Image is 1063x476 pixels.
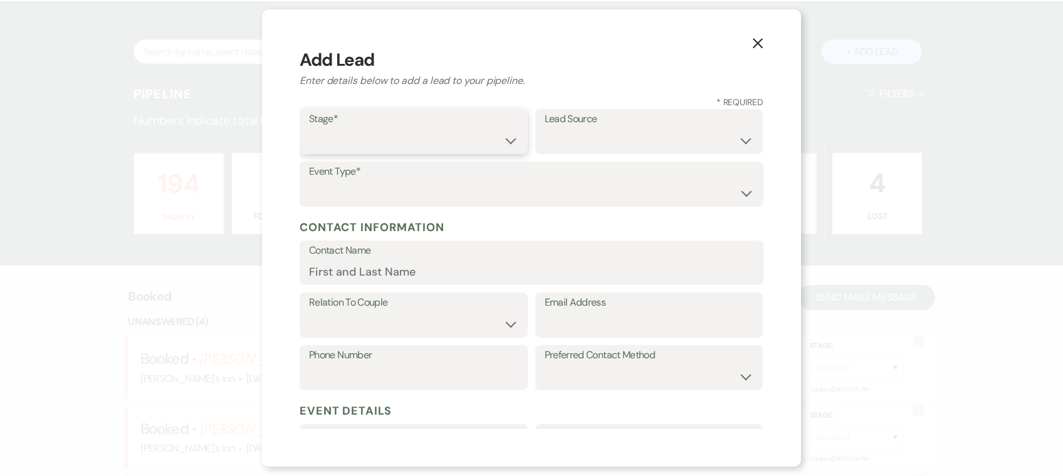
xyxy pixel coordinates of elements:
[309,425,518,443] label: Venue*
[309,259,754,284] input: First and Last Name
[309,242,754,260] label: Contact Name
[300,73,763,88] h2: Enter details below to add a lead to your pipeline.
[300,401,763,420] h5: Event Details
[300,47,763,73] h3: Add Lead
[545,110,754,128] label: Lead Source
[309,346,518,365] label: Phone Number
[309,110,518,128] label: Stage*
[309,294,518,312] label: Relation To Couple
[309,163,754,181] label: Event Type*
[300,96,763,109] h3: * Required
[545,346,754,365] label: Preferred Contact Method
[545,425,754,443] label: Guest Count
[545,294,754,312] label: Email Address
[300,218,763,237] h5: Contact Information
